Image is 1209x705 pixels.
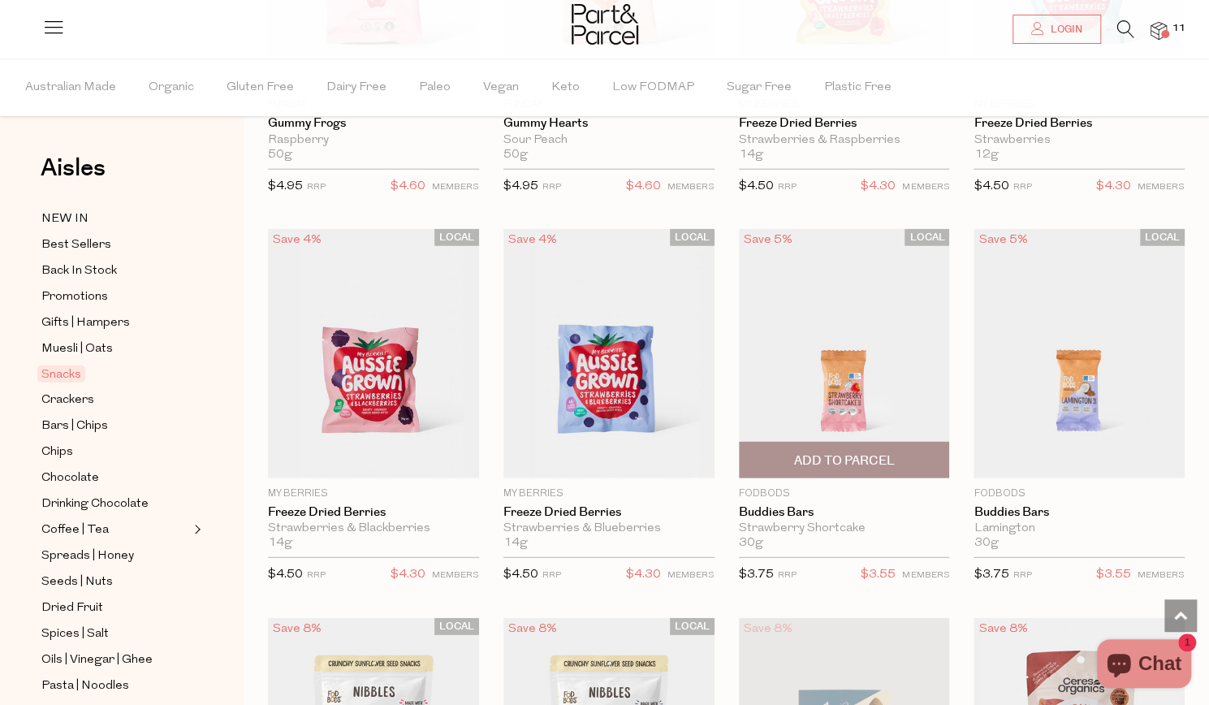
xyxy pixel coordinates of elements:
[268,521,479,536] div: Strawberries & Blackberries
[626,176,661,197] span: $4.60
[25,59,116,116] span: Australian Made
[670,618,715,635] span: LOCAL
[739,569,774,581] span: $3.75
[974,505,1185,520] a: Buddies Bars
[793,452,894,469] span: Add To Parcel
[434,229,479,246] span: LOCAL
[861,176,896,197] span: $4.30
[1013,571,1031,580] small: RRP
[667,183,715,192] small: MEMBERS
[41,572,189,592] a: Seeds | Nuts
[739,148,763,162] span: 14g
[41,495,149,514] span: Drinking Chocolate
[503,505,715,520] a: Freeze Dried Berries
[1140,229,1185,246] span: LOCAL
[503,180,538,192] span: $4.95
[432,571,479,580] small: MEMBERS
[551,59,580,116] span: Keto
[41,417,108,436] span: Bars | Chips
[41,546,189,566] a: Spreads | Honey
[739,442,950,478] button: Add To Parcel
[503,229,715,478] img: Freeze Dried Berries
[503,133,715,148] div: Sour Peach
[974,569,1008,581] span: $3.75
[739,180,774,192] span: $4.50
[902,183,949,192] small: MEMBERS
[41,390,189,410] a: Crackers
[41,209,189,229] a: NEW IN
[670,229,715,246] span: LOCAL
[542,183,561,192] small: RRP
[41,416,189,436] a: Bars | Chips
[1096,176,1131,197] span: $4.30
[739,229,950,478] img: Buddies Bars
[1013,15,1101,44] a: Login
[268,618,326,640] div: Save 8%
[41,235,189,255] a: Best Sellers
[391,564,425,586] span: $4.30
[149,59,194,116] span: Organic
[739,487,950,501] p: Fodbods
[974,536,998,551] span: 30g
[41,624,189,644] a: Spices | Salt
[41,150,106,186] span: Aisles
[268,133,479,148] div: Raspberry
[41,442,189,462] a: Chips
[739,505,950,520] a: Buddies Bars
[268,229,326,251] div: Save 4%
[824,59,892,116] span: Plastic Free
[739,116,950,131] a: Freeze Dried Berries
[974,521,1185,536] div: Lamington
[905,229,949,246] span: LOCAL
[41,391,94,410] span: Crackers
[41,677,129,696] span: Pasta | Noodles
[612,59,694,116] span: Low FODMAP
[974,229,1032,251] div: Save 5%
[503,618,562,640] div: Save 8%
[41,236,111,255] span: Best Sellers
[41,339,189,359] a: Muesli | Oats
[503,536,528,551] span: 14g
[503,116,715,131] a: Gummy Hearts
[974,229,1185,478] img: Buddies Bars
[483,59,519,116] span: Vegan
[391,176,425,197] span: $4.60
[542,571,561,580] small: RRP
[739,521,950,536] div: Strawberry Shortcake
[41,156,106,197] a: Aisles
[974,116,1185,131] a: Freeze Dried Berries
[626,564,661,586] span: $4.30
[41,573,113,592] span: Seeds | Nuts
[307,183,326,192] small: RRP
[41,443,73,462] span: Chips
[1151,22,1167,39] a: 11
[739,229,797,251] div: Save 5%
[41,650,189,670] a: Oils | Vinegar | Ghee
[41,625,109,644] span: Spices | Salt
[974,180,1008,192] span: $4.50
[1138,183,1185,192] small: MEMBERS
[268,505,479,520] a: Freeze Dried Berries
[1013,183,1031,192] small: RRP
[739,618,797,640] div: Save 8%
[41,547,134,566] span: Spreads | Honey
[268,180,303,192] span: $4.95
[778,183,797,192] small: RRP
[268,116,479,131] a: Gummy Frogs
[432,183,479,192] small: MEMBERS
[227,59,294,116] span: Gluten Free
[503,148,528,162] span: 50g
[41,598,189,618] a: Dried Fruit
[974,618,1032,640] div: Save 8%
[41,288,108,307] span: Promotions
[727,59,792,116] span: Sugar Free
[434,618,479,635] span: LOCAL
[739,133,950,148] div: Strawberries & Raspberries
[1138,571,1185,580] small: MEMBERS
[1096,564,1131,586] span: $3.55
[41,261,189,281] a: Back In Stock
[326,59,386,116] span: Dairy Free
[41,313,189,333] a: Gifts | Hampers
[41,262,117,281] span: Back In Stock
[268,229,479,478] img: Freeze Dried Berries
